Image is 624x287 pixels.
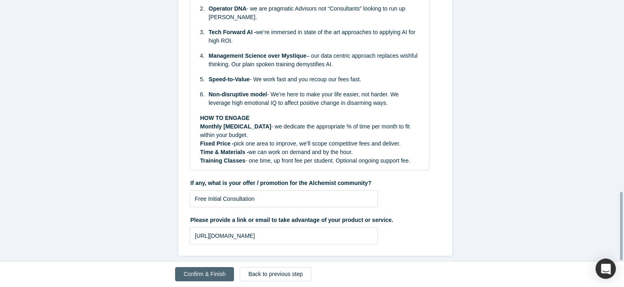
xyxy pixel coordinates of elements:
[200,123,271,130] span: Monthly [MEDICAL_DATA]
[190,176,441,187] label: If any, what is your offer / promotion for the Alchemist community?
[200,157,245,164] span: Training Classes
[200,123,412,138] span: - we dedicate the appropriate % of time per month to fit within your budget.
[234,140,401,147] span: pick one area to improve, we’ll scope competitive fees and deliver.
[200,149,249,155] span: Time & Materials -
[209,29,256,35] span: Tech Forward AI -
[245,157,410,164] span: - one time, up front fee per student. Optional ongoing support fee.
[249,149,353,155] span: we can work on demand and by the hour.
[175,267,234,281] button: Confirm & Finish
[209,5,247,12] span: Operator DNA
[240,267,311,281] button: Back to previous step
[209,5,407,20] span: - we are pragmatic Advisors not “Consultants” looking to run up [PERSON_NAME].
[209,29,417,44] span: we’re immersed in state of the art approaches to applying AI for high ROI.
[200,115,250,121] span: HOW TO ENGAGE
[209,91,401,106] span: - We’re here to make your life easier, not harder. We leverage high emotional IQ to affect positi...
[200,140,234,147] span: Fixed Price -
[209,91,267,98] span: Non-disruptive model
[190,190,378,207] input: Free Consultation to Review Current IP
[209,52,306,59] span: Management Science over Mystique
[209,52,419,67] span: – our data centric approach replaces wishful thinking. Our plain spoken training demystifies AI.
[250,76,361,83] span: - We work fast and you recoup our fees fast.
[209,76,250,83] span: Speed-to-Value
[190,213,441,224] label: Please provide a link or email to take advantage of your product or service.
